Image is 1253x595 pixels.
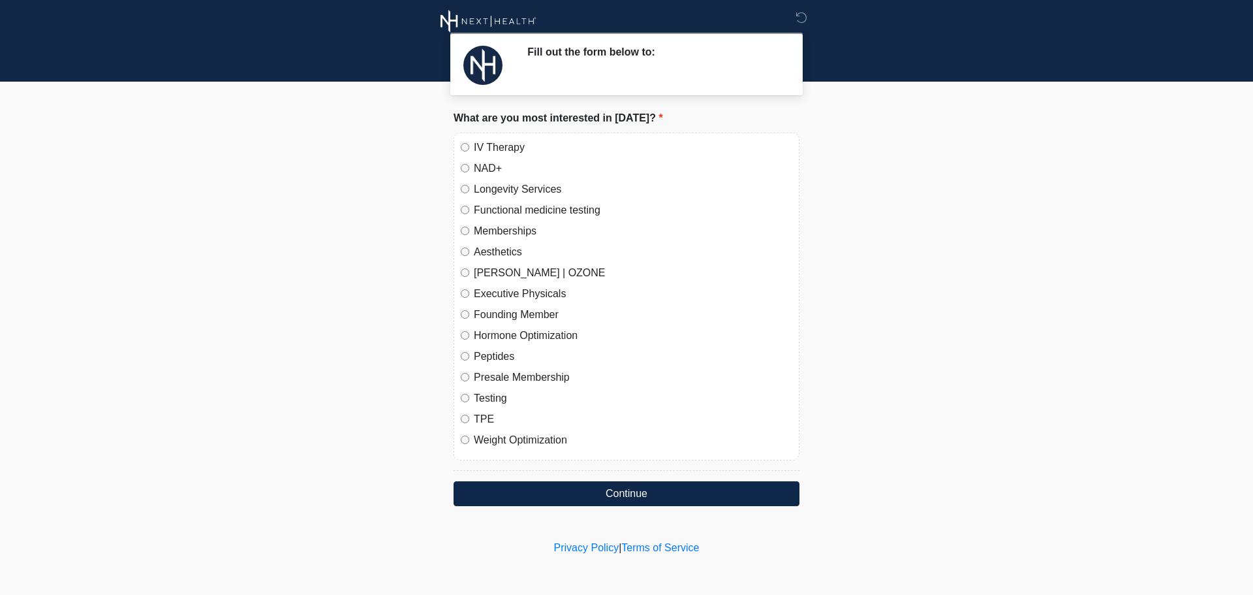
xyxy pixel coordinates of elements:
[454,481,799,506] button: Continue
[474,370,792,385] label: Presale Membership
[461,185,469,193] input: Longevity Services
[461,310,469,319] input: Founding Member
[461,352,469,361] input: Peptides
[461,394,469,402] input: Testing
[474,307,792,323] label: Founding Member
[474,244,792,260] label: Aesthetics
[461,289,469,298] input: Executive Physicals
[461,227,469,235] input: Memberships
[621,542,699,553] a: Terms of Service
[474,223,792,239] label: Memberships
[461,143,469,152] input: IV Therapy
[454,110,663,126] label: What are you most interested in [DATE]?
[474,202,792,218] label: Functional medicine testing
[474,391,792,406] label: Testing
[619,542,621,553] a: |
[474,161,792,176] label: NAD+
[461,248,469,256] input: Aesthetics
[474,432,792,448] label: Weight Optimization
[461,268,469,277] input: [PERSON_NAME] | OZONE
[474,411,792,427] label: TPE
[461,373,469,381] input: Presale Membership
[461,331,469,340] input: Hormone Optimization
[474,328,792,344] label: Hormone Optimization
[554,542,619,553] a: Privacy Policy
[527,46,780,58] h2: Fill out the form below to:
[461,436,469,444] input: Weight Optimization
[463,46,503,85] img: Agent Avatar
[474,140,792,155] label: IV Therapy
[474,349,792,364] label: Peptides
[461,206,469,214] input: Functional medicine testing
[461,164,469,172] input: NAD+
[474,265,792,281] label: [PERSON_NAME] | OZONE
[474,286,792,302] label: Executive Physicals
[474,182,792,197] label: Longevity Services
[441,10,536,33] img: Next Health Wellness Logo
[461,415,469,423] input: TPE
